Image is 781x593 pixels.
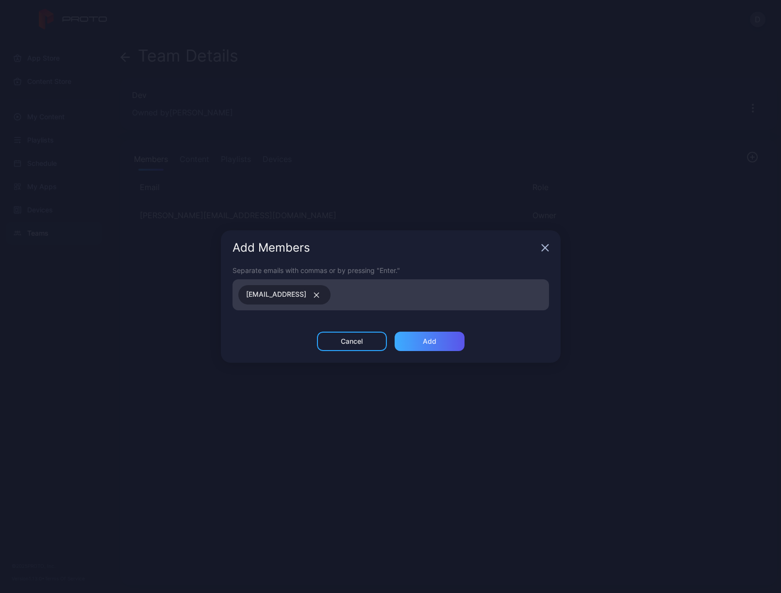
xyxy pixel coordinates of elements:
[423,337,436,345] div: Add
[246,288,306,301] span: [EMAIL_ADDRESS]
[341,337,363,345] div: Cancel
[395,332,465,351] button: Add
[317,332,387,351] button: Cancel
[233,242,537,254] div: Add Members
[233,265,549,275] div: Separate emails with commas or by pressing "Enter."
